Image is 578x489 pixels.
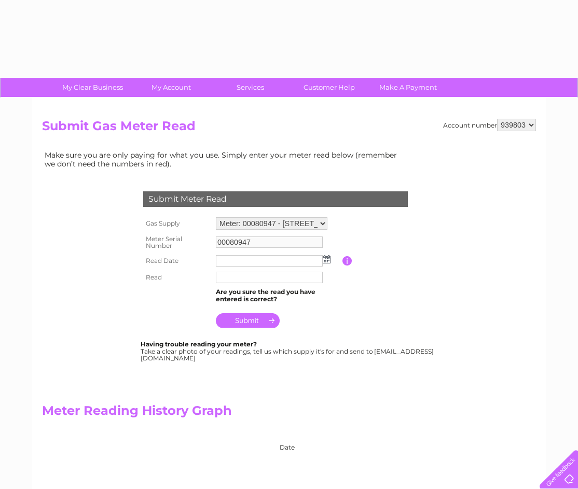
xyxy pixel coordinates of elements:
input: Information [342,256,352,266]
td: Are you sure the read you have entered is correct? [213,286,342,305]
th: Read Date [141,253,213,269]
th: Gas Supply [141,215,213,232]
h2: Submit Gas Meter Read [42,119,536,138]
div: Date [115,434,405,451]
a: My Account [129,78,214,97]
a: Customer Help [286,78,372,97]
th: Read [141,269,213,286]
h2: Meter Reading History Graph [42,403,405,423]
a: My Clear Business [50,78,135,97]
b: Having trouble reading your meter? [141,340,257,348]
td: Make sure you are only paying for what you use. Simply enter your meter read below (remember we d... [42,148,405,170]
a: Services [208,78,293,97]
div: Submit Meter Read [143,191,408,207]
img: ... [323,255,331,263]
a: Make A Payment [365,78,451,97]
div: Account number [443,119,536,131]
input: Submit [216,313,280,328]
div: Take a clear photo of your readings, tell us which supply it's for and send to [EMAIL_ADDRESS][DO... [141,341,435,362]
th: Meter Serial Number [141,232,213,253]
